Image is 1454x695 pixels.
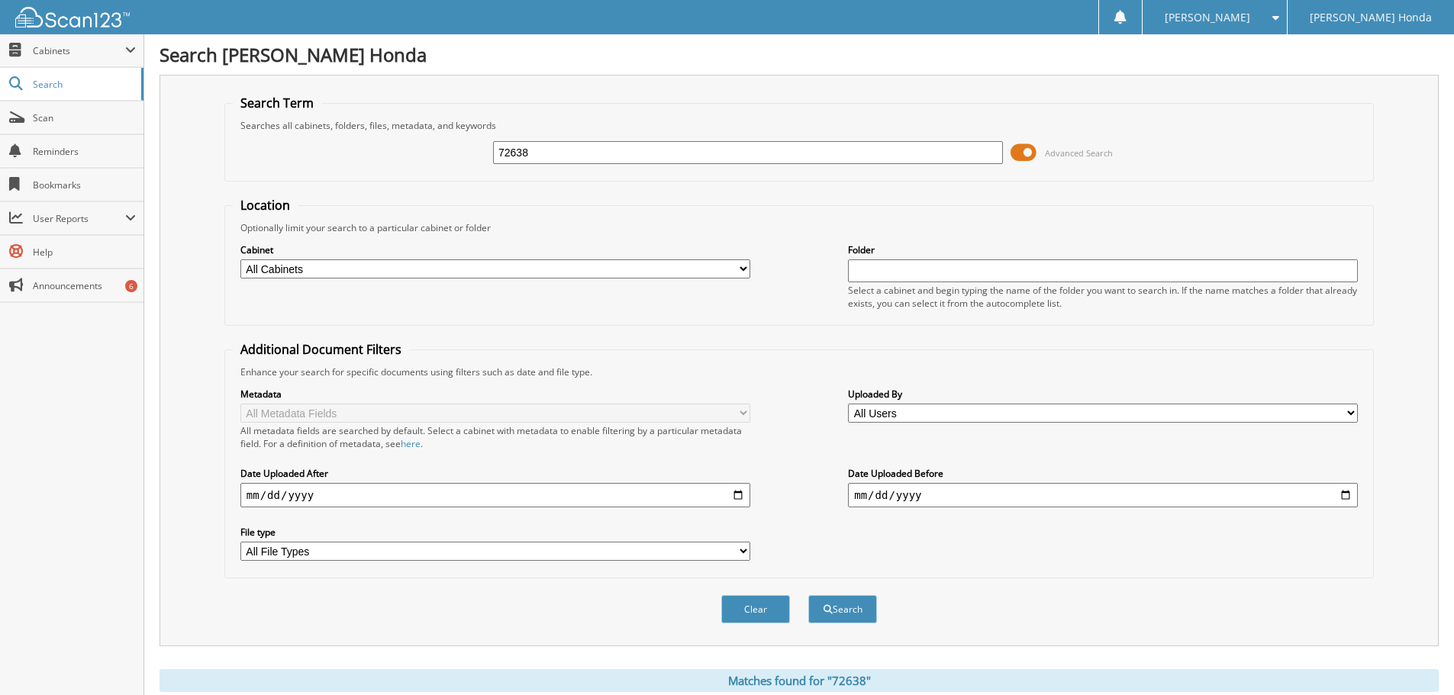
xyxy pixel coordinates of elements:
div: Searches all cabinets, folders, files, metadata, and keywords [233,119,1365,132]
label: File type [240,526,750,539]
span: User Reports [33,212,125,225]
input: start [240,483,750,507]
img: scan123-logo-white.svg [15,7,130,27]
span: Scan [33,111,136,124]
span: Cabinets [33,44,125,57]
label: Cabinet [240,243,750,256]
div: Select a cabinet and begin typing the name of the folder you want to search in. If the name match... [848,284,1358,310]
div: All metadata fields are searched by default. Select a cabinet with metadata to enable filtering b... [240,424,750,450]
legend: Search Term [233,95,321,111]
legend: Additional Document Filters [233,341,409,358]
button: Clear [721,595,790,623]
a: here [401,437,421,450]
span: Search [33,78,134,91]
label: Folder [848,243,1358,256]
input: end [848,483,1358,507]
span: [PERSON_NAME] [1165,13,1250,22]
legend: Location [233,197,298,214]
span: Announcements [33,279,136,292]
div: Optionally limit your search to a particular cabinet or folder [233,221,1365,234]
span: Help [33,246,136,259]
span: Bookmarks [33,179,136,191]
label: Metadata [240,388,750,401]
button: Search [808,595,877,623]
div: Enhance your search for specific documents using filters such as date and file type. [233,365,1365,378]
h1: Search [PERSON_NAME] Honda [160,42,1439,67]
label: Date Uploaded Before [848,467,1358,480]
span: Advanced Search [1045,147,1113,159]
span: Reminders [33,145,136,158]
div: Matches found for "72638" [160,669,1439,692]
span: [PERSON_NAME] Honda [1310,13,1432,22]
div: 6 [125,280,137,292]
label: Uploaded By [848,388,1358,401]
label: Date Uploaded After [240,467,750,480]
